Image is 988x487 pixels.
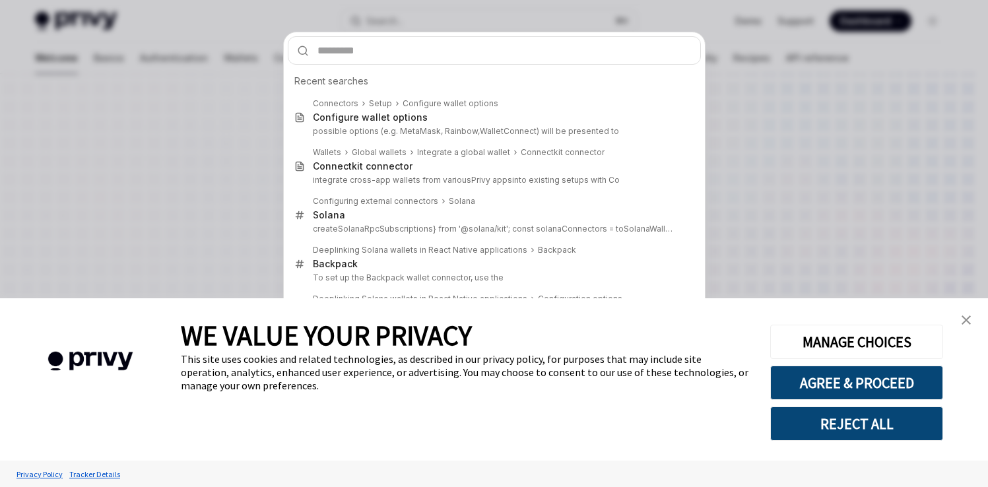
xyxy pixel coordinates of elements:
img: close banner [962,315,971,325]
div: Connectkit connector [521,147,605,158]
div: Configure wallet options [313,112,428,123]
div: Connectors [313,98,358,109]
p: createSolanaRpcSubscriptions} from '@solana/kit'; const solanaConnectors = toSolanaWalletConnectors [313,224,673,234]
div: Integrate a global wallet [417,147,510,158]
span: WE VALUE YOUR PRIVACY [181,318,472,352]
div: Configuring external connectors [313,196,438,207]
a: Tracker Details [66,463,123,486]
b: Privy apps [471,175,512,185]
b: Backpack [313,258,358,269]
button: MANAGE CHOICES [770,325,943,359]
div: Setup [369,98,392,109]
a: close banner [953,307,979,333]
b: WalletConnect [480,126,537,136]
div: Global wallets [352,147,407,158]
div: Wallets [313,147,341,158]
p: To set up the Backpack wallet connector, use the [313,273,673,283]
div: Configuration options [538,294,622,304]
img: company logo [20,333,161,390]
div: This site uses cookies and related technologies, as described in our privacy policy, for purposes... [181,352,750,392]
div: Configure wallet options [403,98,498,109]
p: possible options (e.g. MetaMask, Rainbow, ) will be presented to [313,126,673,137]
a: Privacy Policy [13,463,66,486]
p: integrate cross-app wallets from various into existing setups with Co [313,175,673,185]
div: Solana [313,209,345,221]
button: REJECT ALL [770,406,943,441]
b: Backpack [538,245,576,255]
div: Solana [449,196,475,207]
div: Connectkit connector [313,160,412,172]
div: Deeplinking Solana wallets in React Native applications [313,294,527,304]
button: AGREE & PROCEED [770,366,943,400]
div: Deeplinking Solana wallets in React Native applications [313,245,527,255]
span: Recent searches [294,75,368,88]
